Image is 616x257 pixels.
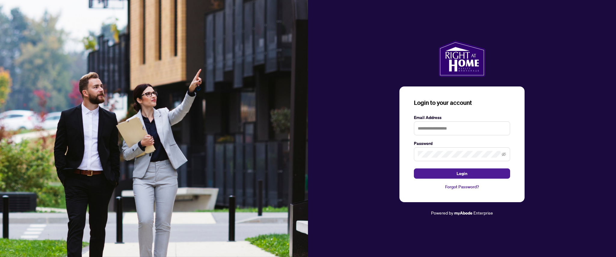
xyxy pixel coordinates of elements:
[414,140,510,147] label: Password
[414,183,510,190] a: Forgot Password?
[414,99,510,107] h3: Login to your account
[431,210,453,215] span: Powered by
[473,210,493,215] span: Enterprise
[414,114,510,121] label: Email Address
[502,152,506,156] span: eye-invisible
[414,168,510,179] button: Login
[454,210,473,216] a: myAbode
[439,41,485,77] img: ma-logo
[457,169,467,178] span: Login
